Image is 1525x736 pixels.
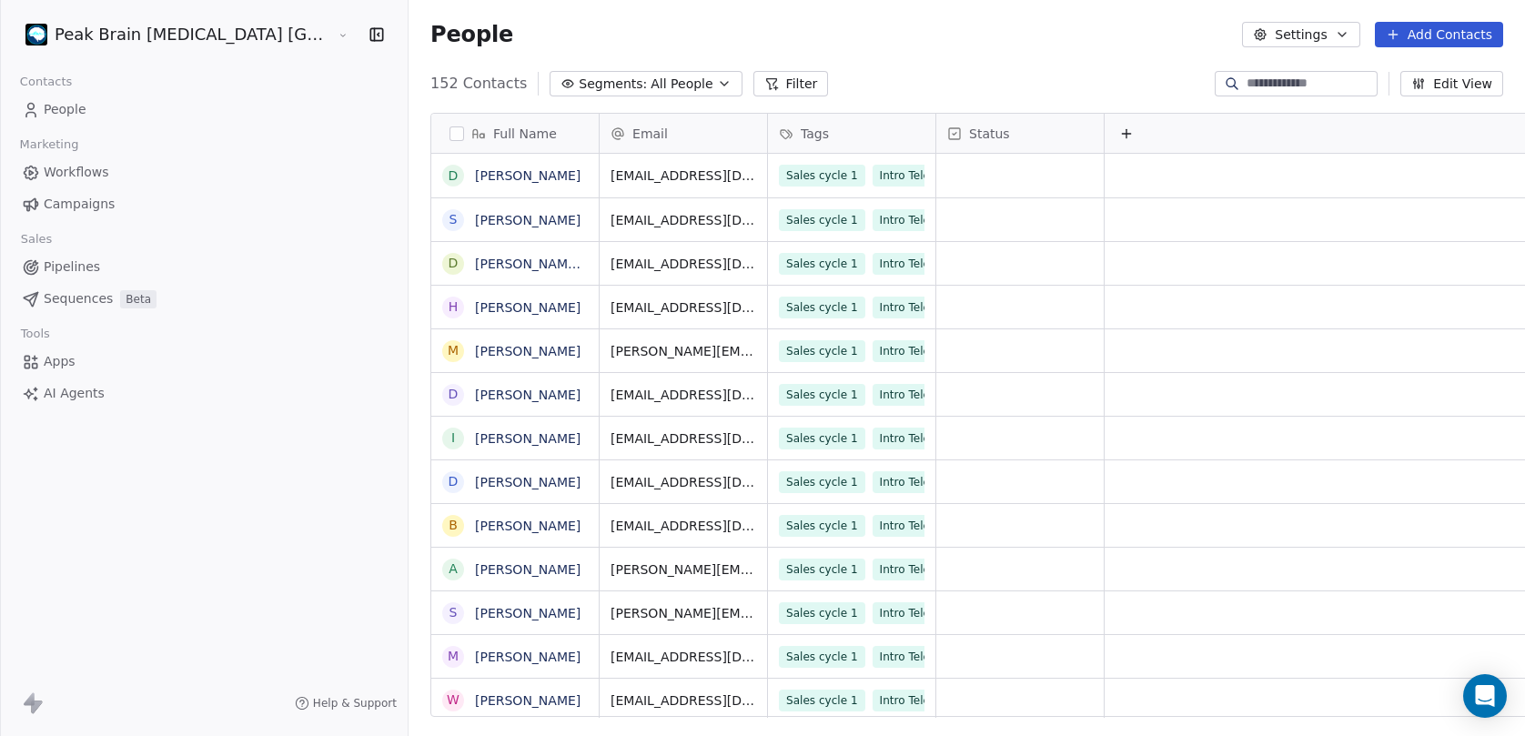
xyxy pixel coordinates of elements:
div: D [449,166,459,186]
div: Open Intercom Messenger [1463,674,1507,718]
span: 152 Contacts [430,73,527,95]
div: D [449,385,459,404]
span: Intro Telephone call [873,602,995,624]
span: [EMAIL_ADDRESS][DOMAIN_NAME] [611,429,756,448]
span: [EMAIL_ADDRESS][DOMAIN_NAME] [611,298,756,317]
button: Settings [1242,22,1359,47]
span: Sales cycle 1 [779,471,865,493]
span: Marketing [12,131,86,158]
span: Sales cycle 1 [779,602,865,624]
span: [PERSON_NAME][EMAIL_ADDRESS][DOMAIN_NAME] [611,604,756,622]
span: Intro Telephone call [873,340,995,362]
span: Sequences [44,289,113,308]
span: [EMAIL_ADDRESS][DOMAIN_NAME] [611,473,756,491]
div: I [451,428,455,448]
a: [PERSON_NAME] Grälls [475,257,621,271]
span: Intro Telephone call [873,646,995,668]
a: [PERSON_NAME] [475,344,581,358]
span: Contacts [12,68,80,96]
span: Intro Telephone call [873,559,995,580]
span: Peak Brain [MEDICAL_DATA] [GEOGRAPHIC_DATA] AB [55,23,333,46]
span: [PERSON_NAME][EMAIL_ADDRESS][PERSON_NAME][DOMAIN_NAME] [611,342,756,360]
span: [PERSON_NAME][EMAIL_ADDRESS][DOMAIN_NAME] [611,560,756,579]
span: Sales cycle 1 [779,428,865,449]
span: Sales cycle 1 [779,340,865,362]
a: [PERSON_NAME] [475,475,581,489]
span: Intro Telephone call [873,165,995,187]
span: Sales cycle 1 [779,515,865,537]
span: Sales cycle 1 [779,253,865,275]
span: Help & Support [313,696,397,711]
div: D [449,254,459,273]
a: [PERSON_NAME] [475,213,581,227]
a: [PERSON_NAME] [475,431,581,446]
span: Sales cycle 1 [779,559,865,580]
a: [PERSON_NAME] [475,168,581,183]
span: Sales cycle 1 [779,297,865,318]
span: Sales cycle 1 [779,165,865,187]
span: [EMAIL_ADDRESS][DOMAIN_NAME] [611,386,756,404]
a: Apps [15,347,393,377]
span: Workflows [44,163,109,182]
span: Intro Telephone call [873,253,995,275]
a: [PERSON_NAME] [475,519,581,533]
span: Full Name [493,125,557,143]
div: H [449,297,459,317]
a: Pipelines [15,252,393,282]
div: D [449,472,459,491]
span: [EMAIL_ADDRESS][DOMAIN_NAME] [611,691,756,710]
a: Help & Support [295,696,397,711]
div: S [449,603,458,622]
span: Tools [13,320,57,348]
span: Sales cycle 1 [779,690,865,711]
a: Campaigns [15,189,393,219]
span: Beta [120,290,157,308]
div: Email [600,114,767,153]
div: M [448,341,459,360]
span: Intro Telephone call [873,384,995,406]
div: M [448,647,459,666]
div: grid [431,154,600,718]
span: People [430,21,513,48]
span: [EMAIL_ADDRESS][DOMAIN_NAME] [611,211,756,229]
span: Pipelines [44,257,100,277]
span: Tags [801,125,829,143]
span: Intro Telephone call [873,297,995,318]
span: Segments: [579,75,647,94]
button: Peak Brain [MEDICAL_DATA] [GEOGRAPHIC_DATA] AB [22,19,324,50]
span: AI Agents [44,384,105,403]
span: Email [632,125,668,143]
a: [PERSON_NAME] [475,562,581,577]
a: Workflows [15,157,393,187]
div: A [449,560,458,579]
a: [PERSON_NAME] [475,606,581,620]
div: Tags [768,114,935,153]
div: S [449,210,458,229]
span: [EMAIL_ADDRESS][DOMAIN_NAME] [611,517,756,535]
button: Filter [753,71,829,96]
span: Apps [44,352,76,371]
img: Peak%20brain.png [25,24,47,45]
span: People [44,100,86,119]
span: [EMAIL_ADDRESS][DOMAIN_NAME] [611,648,756,666]
span: [EMAIL_ADDRESS][DOMAIN_NAME] [611,255,756,273]
span: Sales cycle 1 [779,384,865,406]
span: Campaigns [44,195,115,214]
span: Intro Telephone call [873,515,995,537]
span: Sales cycle 1 [779,646,865,668]
span: Status [969,125,1010,143]
a: [PERSON_NAME] [475,650,581,664]
span: [EMAIL_ADDRESS][DOMAIN_NAME] [611,166,756,185]
a: SequencesBeta [15,284,393,314]
a: People [15,95,393,125]
span: Sales [13,226,60,253]
span: All People [651,75,712,94]
a: [PERSON_NAME] [475,693,581,708]
a: AI Agents [15,378,393,408]
button: Add Contacts [1375,22,1503,47]
span: Intro Telephone call [873,428,995,449]
div: Status [936,114,1104,153]
button: Edit View [1400,71,1503,96]
div: Full Name [431,114,599,153]
div: B [449,516,458,535]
